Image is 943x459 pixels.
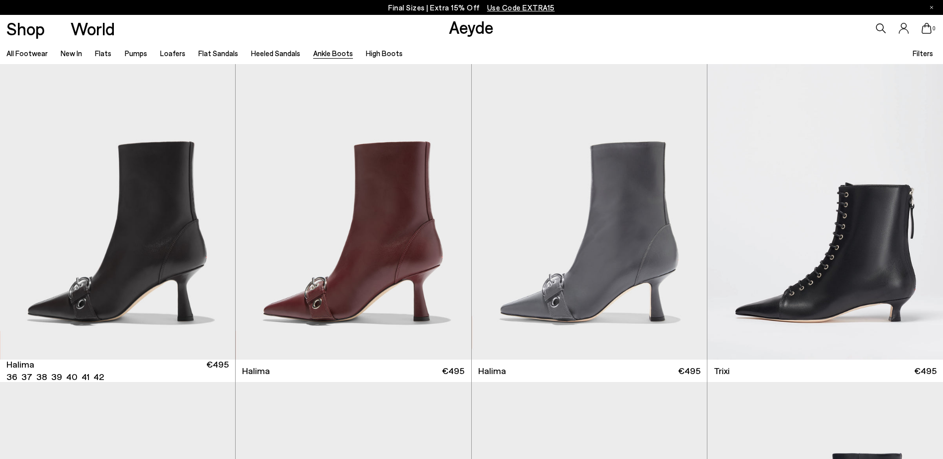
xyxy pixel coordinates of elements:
img: Halima Eyelet Pointed Boots [472,64,707,360]
span: 0 [932,26,937,31]
a: All Footwear [6,49,48,58]
a: 0 [922,23,932,34]
a: World [71,20,115,37]
li: 42 [93,371,104,383]
span: €495 [914,365,937,377]
li: 41 [82,371,89,383]
span: Halima [242,365,270,377]
a: Pumps [125,49,147,58]
span: Trixi [714,365,730,377]
li: 37 [21,371,32,383]
a: Halima €495 [472,360,707,382]
p: Final Sizes | Extra 15% Off [388,1,555,14]
li: 39 [51,371,62,383]
a: Heeled Sandals [251,49,300,58]
span: Halima [6,358,34,371]
a: Loafers [160,49,185,58]
li: 36 [6,371,17,383]
a: Trixi €495 [707,360,943,382]
a: Shop [6,20,45,37]
a: High Boots [366,49,403,58]
a: Halima €495 [236,360,471,382]
a: New In [61,49,82,58]
span: €495 [442,365,464,377]
img: Trixi Lace-Up Boots [707,64,943,360]
span: €495 [206,358,229,383]
img: Halima Eyelet Pointed Boots [236,64,471,360]
span: Navigate to /collections/ss25-final-sizes [487,3,555,12]
li: 38 [36,371,47,383]
ul: variant [6,371,101,383]
span: Filters [913,49,933,58]
span: Halima [478,365,506,377]
a: Aeyde [449,16,494,37]
a: Flats [95,49,111,58]
a: Ankle Boots [313,49,353,58]
li: 40 [66,371,78,383]
span: €495 [678,365,700,377]
div: 2 / 6 [235,64,470,360]
img: Halima Eyelet Pointed Boots [235,64,470,360]
a: Flat Sandals [198,49,238,58]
